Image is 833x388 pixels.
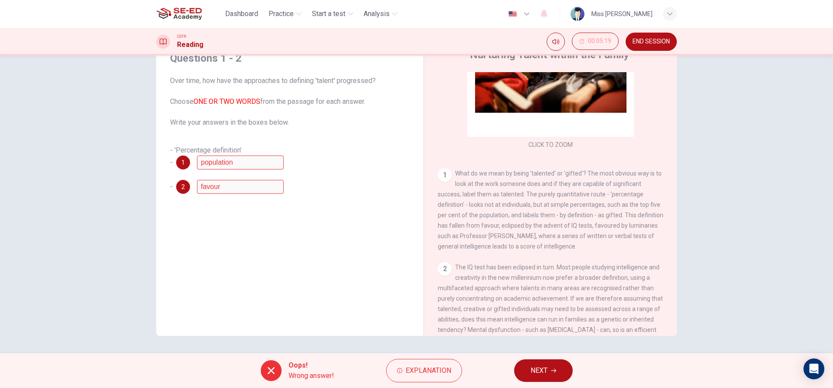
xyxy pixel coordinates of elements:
[289,371,334,381] span: Wrong answer!
[364,9,390,19] span: Analysis
[156,5,202,23] img: SE-ED Academy logo
[438,264,663,344] span: The IQ test has been eclipsed in turn. Most people studying intelligence and creativity in the ne...
[225,9,258,19] span: Dashboard
[591,9,653,19] div: Miss [PERSON_NAME]
[170,51,410,65] h4: Questions 1 - 2
[572,33,619,50] button: 00:05:19
[438,168,452,182] div: 1
[170,146,242,166] span: - 'Percentage definition' -
[308,6,357,22] button: Start a test
[531,365,548,377] span: NEXT
[588,38,611,45] span: 00:05:19
[626,33,677,51] button: END SESSION
[177,33,186,40] span: CEFR
[177,40,203,50] h1: Reading
[193,97,260,106] font: ONE OR TWO WORDS
[514,359,573,382] button: NEXT
[386,359,462,382] button: Explanation
[547,33,565,51] div: Mute
[156,5,222,23] a: SE-ED Academy logo
[572,33,619,51] div: Hide
[197,156,284,169] input: IQ; intelligence; IQ tests; IQ test;
[170,76,410,128] span: Over time, how have the approaches to defining 'talent' progressed? Choose from the passage for e...
[289,360,334,371] span: Oops!
[222,6,262,22] button: Dashboard
[803,358,824,379] div: Open Intercom Messenger
[633,38,670,45] span: END SESSION
[360,6,401,22] button: Analysis
[181,159,185,166] span: 1
[197,180,284,194] input: multifaceted; multifaceted approach;
[269,9,294,19] span: Practice
[406,365,451,377] span: Explanation
[507,11,518,17] img: en
[571,7,584,21] img: Profile picture
[265,6,305,22] button: Practice
[181,184,185,190] span: 2
[438,262,452,276] div: 2
[170,182,173,191] span: -
[438,170,663,250] span: What do we mean by being 'talented' or 'gifted'? The most obvious way is to look at the work some...
[312,9,345,19] span: Start a test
